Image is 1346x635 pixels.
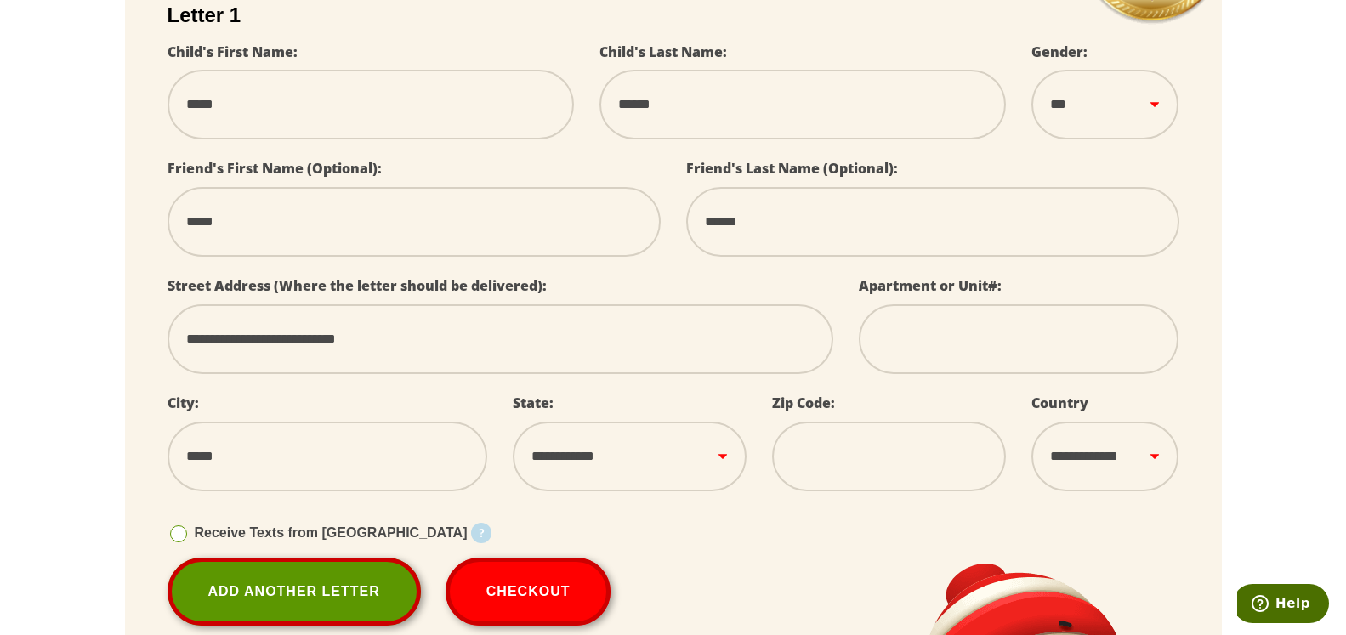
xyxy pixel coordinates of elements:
[168,159,382,178] label: Friend's First Name (Optional):
[1237,584,1329,626] iframe: Opens a widget where you can find more information
[599,43,727,61] label: Child's Last Name:
[446,558,611,626] button: Checkout
[513,394,554,412] label: State:
[168,43,298,61] label: Child's First Name:
[168,394,199,412] label: City:
[1031,43,1088,61] label: Gender:
[168,276,547,295] label: Street Address (Where the letter should be delivered):
[195,525,468,540] span: Receive Texts from [GEOGRAPHIC_DATA]
[686,159,898,178] label: Friend's Last Name (Optional):
[168,558,421,626] a: Add Another Letter
[168,3,1179,27] h2: Letter 1
[859,276,1002,295] label: Apartment or Unit#:
[772,394,835,412] label: Zip Code:
[1031,394,1088,412] label: Country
